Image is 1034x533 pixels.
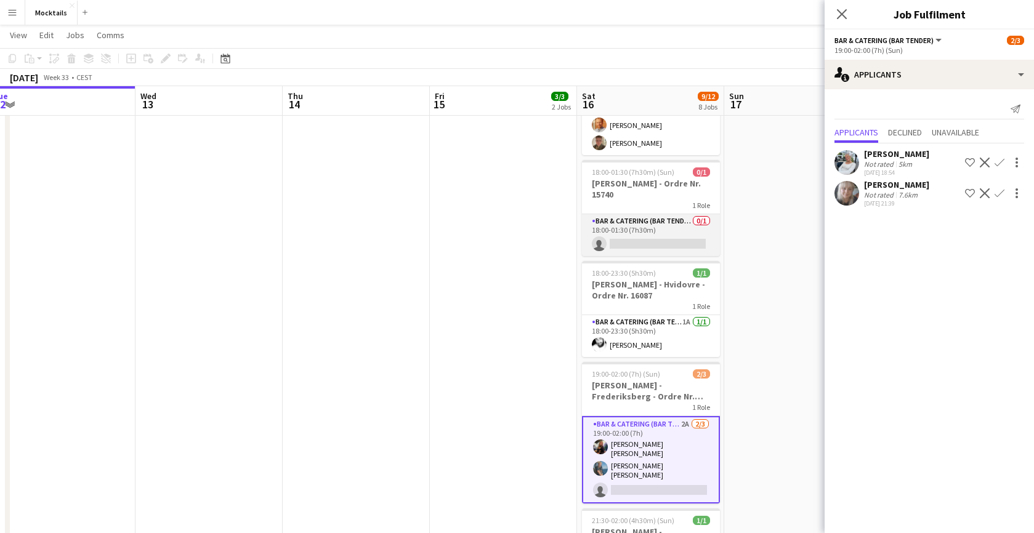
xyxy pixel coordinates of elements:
[139,97,156,111] span: 13
[834,128,878,137] span: Applicants
[864,159,896,169] div: Not rated
[864,148,929,159] div: [PERSON_NAME]
[61,27,89,43] a: Jobs
[864,190,896,199] div: Not rated
[10,30,27,41] span: View
[727,97,744,111] span: 17
[592,268,656,278] span: 18:00-23:30 (5h30m)
[582,160,720,256] app-job-card: 18:00-01:30 (7h30m) (Sun)0/1[PERSON_NAME] - Ordre Nr. 157401 RoleBar & Catering (Bar Tender)0/118...
[582,214,720,256] app-card-role: Bar & Catering (Bar Tender)0/118:00-01:30 (7h30m)
[92,27,129,43] a: Comms
[551,92,568,101] span: 3/3
[896,190,920,199] div: 7.6km
[76,73,92,82] div: CEST
[888,128,922,137] span: Declined
[41,73,71,82] span: Week 33
[5,27,32,43] a: View
[580,97,596,111] span: 16
[435,90,445,102] span: Fri
[582,315,720,357] app-card-role: Bar & Catering (Bar Tender)1A1/118:00-23:30 (5h30m)[PERSON_NAME]
[582,380,720,402] h3: [PERSON_NAME] - Frederiksberg - Ordre Nr. 16038
[97,30,124,41] span: Comms
[693,369,710,379] span: 2/3
[582,178,720,200] h3: [PERSON_NAME] - Ordre Nr. 15740
[693,516,710,525] span: 1/1
[39,30,54,41] span: Edit
[1007,36,1024,45] span: 2/3
[834,46,1024,55] div: 19:00-02:00 (7h) (Sun)
[582,416,720,503] app-card-role: Bar & Catering (Bar Tender)2A2/319:00-02:00 (7h)[PERSON_NAME] [PERSON_NAME] [PERSON_NAME][PERSON_...
[834,36,934,45] span: Bar & Catering (Bar Tender)
[592,167,674,177] span: 18:00-01:30 (7h30m) (Sun)
[834,36,943,45] button: Bar & Catering (Bar Tender)
[592,516,674,525] span: 21:30-02:00 (4h30m) (Sun)
[692,403,710,412] span: 1 Role
[582,90,596,102] span: Sat
[693,268,710,278] span: 1/1
[896,159,915,169] div: 5km
[825,60,1034,89] div: Applicants
[66,30,84,41] span: Jobs
[10,71,38,84] div: [DATE]
[582,362,720,503] app-job-card: 19:00-02:00 (7h) (Sun)2/3[PERSON_NAME] - Frederiksberg - Ordre Nr. 160381 RoleBar & Catering (Bar...
[825,6,1034,22] h3: Job Fulfilment
[864,169,929,177] div: [DATE] 18:54
[582,95,720,155] app-card-role: Bar & Catering (Bar Tender)2/217:00-22:30 (5h30m)[PERSON_NAME][PERSON_NAME]
[288,90,303,102] span: Thu
[729,90,744,102] span: Sun
[693,167,710,177] span: 0/1
[692,302,710,311] span: 1 Role
[864,199,929,207] div: [DATE] 21:39
[932,128,979,137] span: Unavailable
[286,97,303,111] span: 14
[698,92,719,101] span: 9/12
[552,102,571,111] div: 2 Jobs
[692,201,710,210] span: 1 Role
[592,369,660,379] span: 19:00-02:00 (7h) (Sun)
[34,27,59,43] a: Edit
[25,1,78,25] button: Mocktails
[698,102,718,111] div: 8 Jobs
[582,261,720,357] app-job-card: 18:00-23:30 (5h30m)1/1[PERSON_NAME] - Hvidovre - Ordre Nr. 160871 RoleBar & Catering (Bar Tender)...
[433,97,445,111] span: 15
[140,90,156,102] span: Wed
[582,279,720,301] h3: [PERSON_NAME] - Hvidovre - Ordre Nr. 16087
[864,179,929,190] div: [PERSON_NAME]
